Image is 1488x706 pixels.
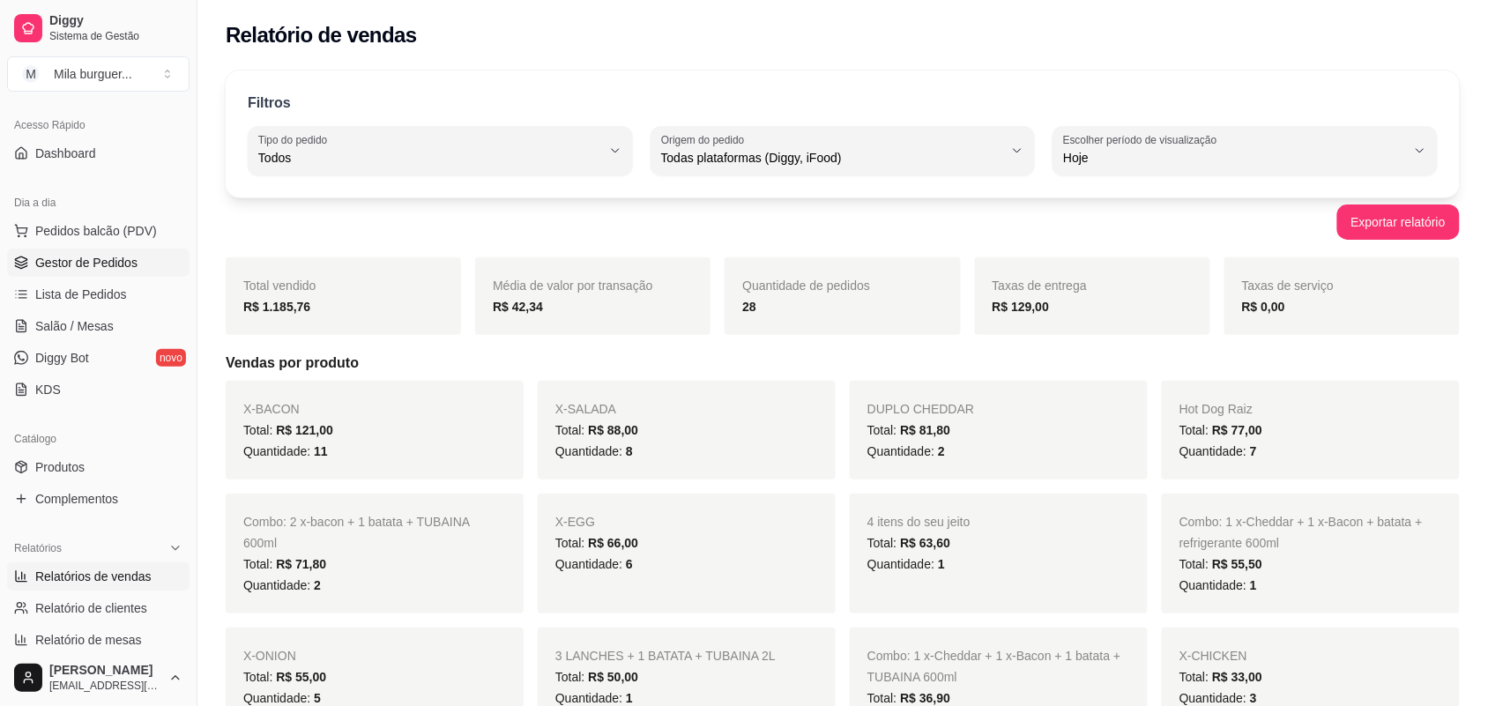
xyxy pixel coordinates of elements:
span: R$ 77,00 [1212,423,1262,437]
span: Gestor de Pedidos [35,254,138,271]
span: X-EGG [555,515,595,529]
span: Quantidade: [867,557,945,571]
span: 5 [314,691,321,705]
span: Quantidade: [555,444,633,458]
button: Select a team [7,56,190,92]
button: Pedidos balcão (PDV) [7,217,190,245]
span: R$ 66,00 [588,536,638,550]
span: Salão / Mesas [35,317,114,335]
a: Relatórios de vendas [7,562,190,591]
button: [PERSON_NAME][EMAIL_ADDRESS][DOMAIN_NAME] [7,657,190,699]
span: Relatórios [14,541,62,555]
span: Taxas de serviço [1242,279,1334,293]
span: Complementos [35,490,118,508]
a: DiggySistema de Gestão [7,7,190,49]
span: Total: [555,423,638,437]
span: Total: [243,423,333,437]
span: Relatório de clientes [35,599,147,617]
span: Quantidade: [555,557,633,571]
span: Dashboard [35,145,96,162]
span: R$ 50,00 [588,670,638,684]
label: Tipo do pedido [258,132,333,147]
span: Todos [258,149,601,167]
span: Quantidade: [867,444,945,458]
span: Total vendido [243,279,316,293]
p: Filtros [248,93,291,114]
span: Quantidade de pedidos [742,279,870,293]
span: Total: [1179,670,1262,684]
strong: R$ 1.185,76 [243,300,310,314]
button: Escolher período de visualizaçãoHoje [1053,126,1438,175]
span: [PERSON_NAME] [49,663,161,679]
span: X-BACON [243,402,300,416]
span: 8 [626,444,633,458]
span: Quantidade: [1179,444,1257,458]
button: Exportar relatório [1337,204,1460,240]
a: KDS [7,375,190,404]
a: Relatório de mesas [7,626,190,654]
span: Diggy [49,13,182,29]
span: Quantidade: [243,444,328,458]
a: Complementos [7,485,190,513]
span: Combo: 1 x-Cheddar + 1 x-Bacon + 1 batata + TUBAINA 600ml [867,649,1121,684]
span: Pedidos balcão (PDV) [35,222,157,240]
span: 3 LANCHES + 1 BATATA + TUBAINA 2L [555,649,776,663]
span: 6 [626,557,633,571]
strong: 28 [742,300,756,314]
span: X-CHICKEN [1179,649,1247,663]
span: 4 itens do seu jeito [867,515,971,529]
span: Total: [243,557,326,571]
span: R$ 81,80 [900,423,950,437]
span: Lista de Pedidos [35,286,127,303]
span: 11 [314,444,328,458]
span: Relatórios de vendas [35,568,152,585]
span: Combo: 2 x-bacon + 1 batata + TUBAINA 600ml [243,515,470,550]
div: Mila burguer ... [54,65,132,83]
span: Combo: 1 x-Cheddar + 1 x-Bacon + batata + refrigerante 600ml [1179,515,1423,550]
a: Lista de Pedidos [7,280,190,308]
strong: R$ 129,00 [993,300,1050,314]
span: Diggy Bot [35,349,89,367]
a: Produtos [7,453,190,481]
span: Todas plataformas (Diggy, iFood) [661,149,1004,167]
button: Origem do pedidoTodas plataformas (Diggy, iFood) [651,126,1036,175]
div: Acesso Rápido [7,111,190,139]
span: R$ 71,80 [276,557,326,571]
label: Origem do pedido [661,132,750,147]
span: R$ 63,60 [900,536,950,550]
strong: R$ 42,34 [493,300,543,314]
h2: Relatório de vendas [226,21,417,49]
span: Total: [1179,423,1262,437]
span: Produtos [35,458,85,476]
strong: R$ 0,00 [1242,300,1285,314]
label: Escolher período de visualização [1063,132,1223,147]
span: KDS [35,381,61,398]
span: 2 [938,444,945,458]
span: Total: [867,423,950,437]
span: R$ 33,00 [1212,670,1262,684]
span: Total: [555,536,638,550]
span: [EMAIL_ADDRESS][DOMAIN_NAME] [49,679,161,693]
span: Relatório de mesas [35,631,142,649]
span: Total: [555,670,638,684]
span: R$ 55,00 [276,670,326,684]
span: R$ 88,00 [588,423,638,437]
span: R$ 55,50 [1212,557,1262,571]
span: Total: [867,691,950,705]
a: Salão / Mesas [7,312,190,340]
span: Hoje [1063,149,1406,167]
h5: Vendas por produto [226,353,1460,374]
span: Quantidade: [555,691,633,705]
a: Dashboard [7,139,190,167]
span: Quantidade: [1179,578,1257,592]
span: Quantidade: [1179,691,1257,705]
span: Hot Dog Raiz [1179,402,1253,416]
span: Taxas de entrega [993,279,1087,293]
span: M [22,65,40,83]
span: Total: [1179,557,1262,571]
div: Dia a dia [7,189,190,217]
span: R$ 121,00 [276,423,333,437]
span: Quantidade: [243,578,321,592]
span: Média de valor por transação [493,279,652,293]
span: R$ 36,90 [900,691,950,705]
